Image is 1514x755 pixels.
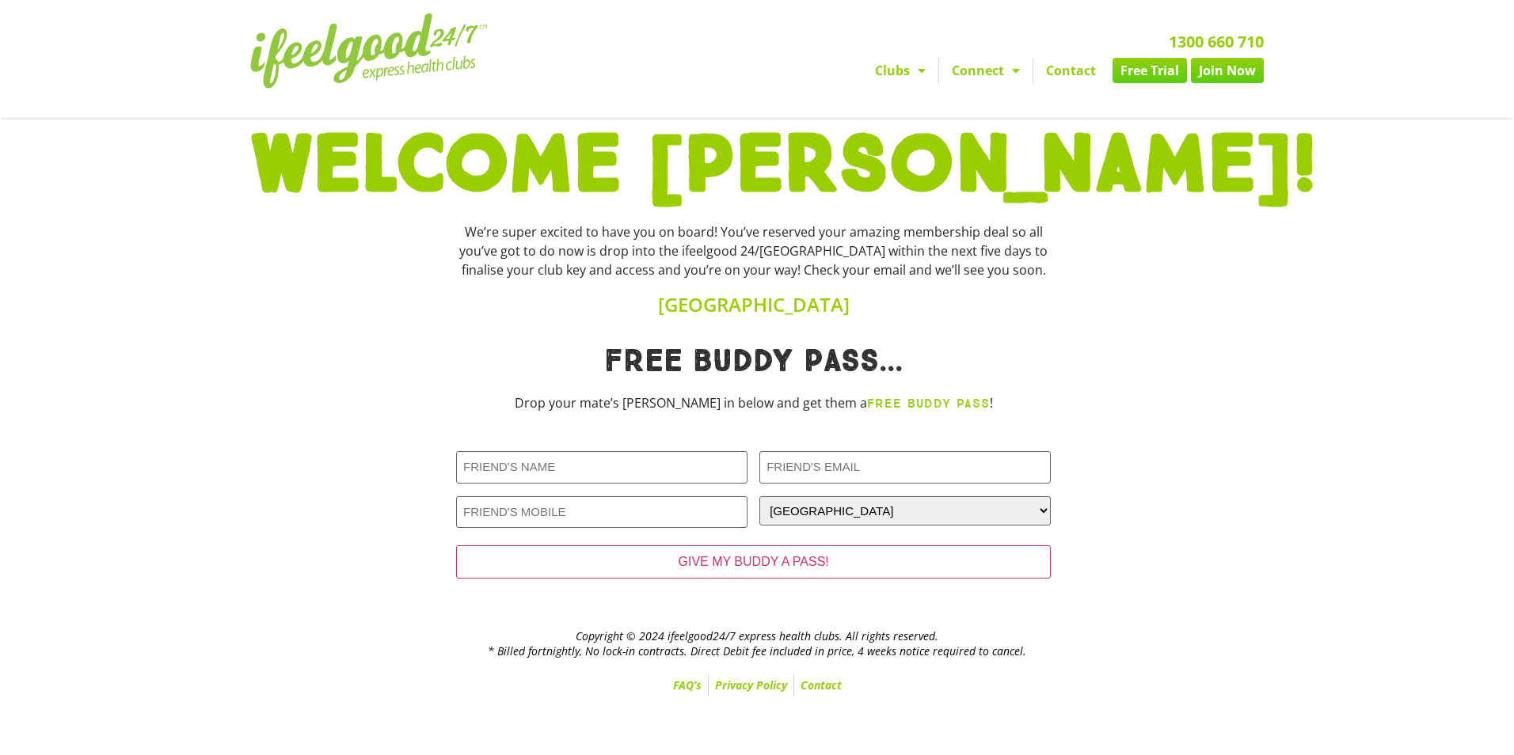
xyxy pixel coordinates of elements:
input: FRIEND'S MOBILE [456,496,747,529]
input: FRIEND'S EMAIL [759,451,1051,484]
a: Join Now [1191,58,1264,83]
div: We’re super excited to have you on board! You’ve reserved your amazing membership deal so all you... [456,222,1051,279]
nav: Menu [611,58,1264,83]
h1: WELCOME [PERSON_NAME]! [250,126,1264,207]
nav: Menu [250,674,1264,696]
h4: [GEOGRAPHIC_DATA] [456,295,1051,314]
a: FAQ’s [667,674,708,696]
h2: Copyright © 2024 ifeelgood24/7 express health clubs. All rights reserved. * Billed fortnightly, N... [250,629,1264,658]
a: Clubs [862,58,938,83]
p: Drop your mate’s [PERSON_NAME] in below and get them a ! [456,393,1051,413]
input: FRIEND'S NAME [456,451,747,484]
a: Privacy Policy [709,674,793,696]
a: Connect [939,58,1033,83]
h1: Free Buddy pass... [456,346,1051,377]
a: Free Trial [1113,58,1187,83]
a: Contact [794,674,848,696]
input: GIVE MY BUDDY A PASS! [456,545,1051,579]
a: 1300 660 710 [1169,31,1264,52]
a: Contact [1033,58,1109,83]
strong: FREE BUDDY PASS [867,396,990,411]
